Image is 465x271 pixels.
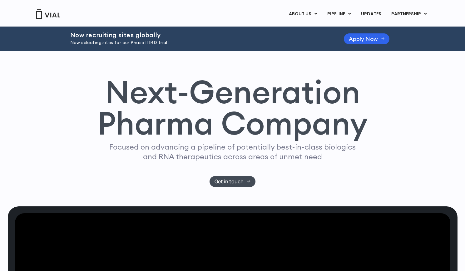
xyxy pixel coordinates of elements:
span: Get in touch [215,179,244,184]
h2: Now recruiting sites globally [70,32,328,38]
a: UPDATES [356,9,386,19]
a: Get in touch [210,176,255,187]
h1: Next-Generation Pharma Company [97,76,368,139]
a: Apply Now [344,33,390,44]
a: PIPELINEMenu Toggle [322,9,356,19]
img: Vial Logo [36,9,61,19]
a: ABOUT USMenu Toggle [284,9,322,19]
span: Apply Now [349,37,378,41]
p: Now selecting sites for our Phase II IBD trial! [70,39,328,46]
p: Focused on advancing a pipeline of potentially best-in-class biologics and RNA therapeutics acros... [107,142,359,161]
a: PARTNERSHIPMenu Toggle [386,9,432,19]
